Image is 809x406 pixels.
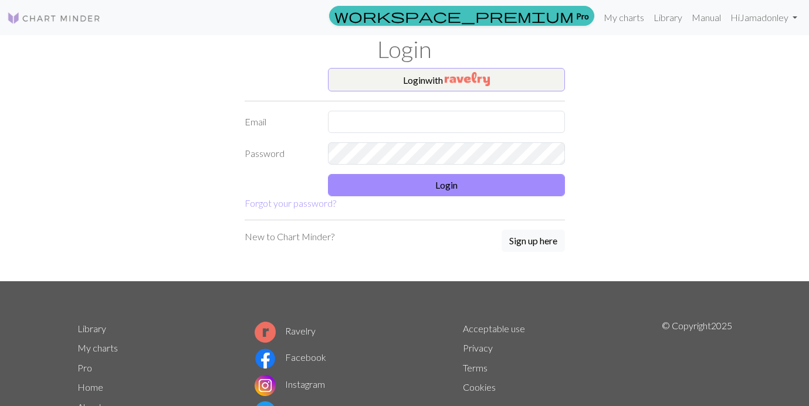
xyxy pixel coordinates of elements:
[7,11,101,25] img: Logo
[334,8,574,24] span: workspace_premium
[255,375,276,396] img: Instagram logo
[463,381,496,393] a: Cookies
[329,6,594,26] a: Pro
[77,381,103,393] a: Home
[245,197,336,209] a: Forgot your password?
[77,323,106,334] a: Library
[245,230,334,244] p: New to Chart Minder?
[328,68,565,91] button: Loginwith
[649,6,687,29] a: Library
[255,348,276,369] img: Facebook logo
[599,6,649,29] a: My charts
[255,322,276,343] img: Ravelry logo
[255,352,326,363] a: Facebook
[502,230,565,253] a: Sign up here
[77,362,92,373] a: Pro
[328,174,565,196] button: Login
[255,325,316,336] a: Ravelry
[687,6,726,29] a: Manual
[463,362,488,373] a: Terms
[70,35,739,63] h1: Login
[445,72,490,86] img: Ravelry
[77,342,118,353] a: My charts
[502,230,565,252] button: Sign up here
[726,6,802,29] a: HiJamadonley
[238,142,321,165] label: Password
[255,378,325,390] a: Instagram
[463,323,525,334] a: Acceptable use
[463,342,493,353] a: Privacy
[238,111,321,133] label: Email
